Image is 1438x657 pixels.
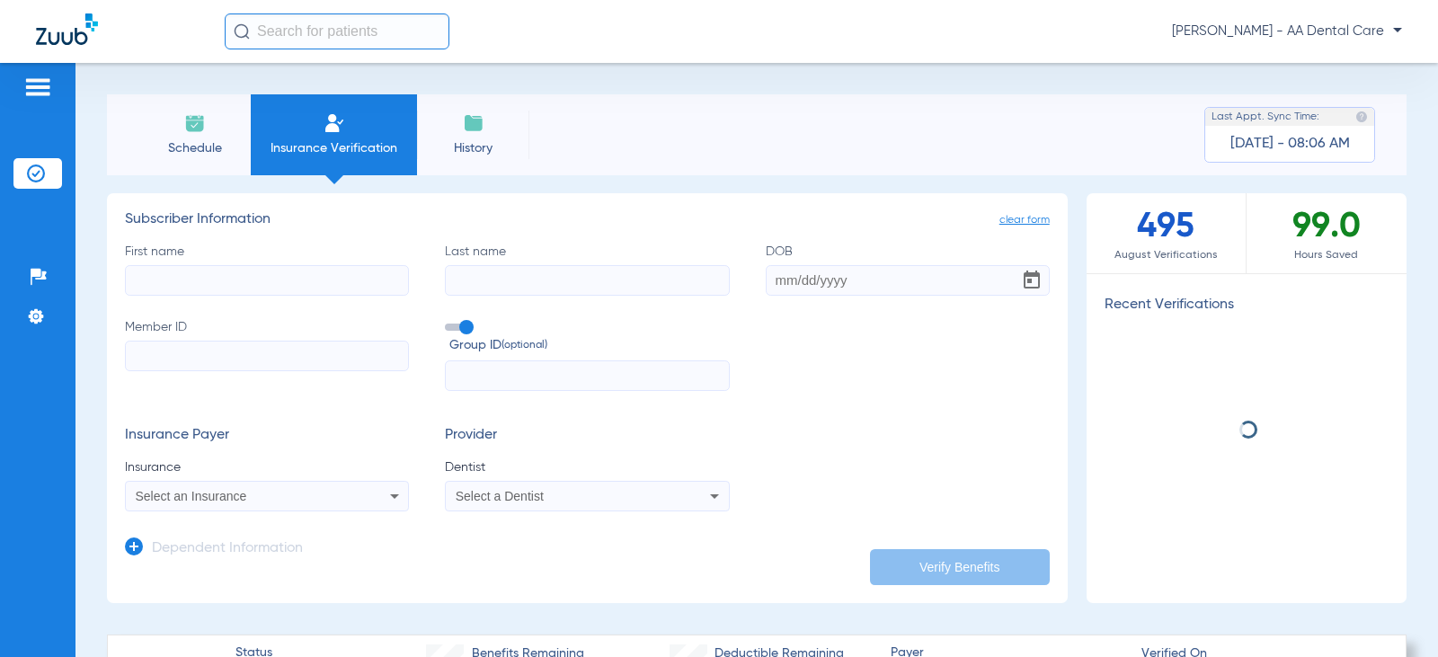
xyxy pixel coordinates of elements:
span: [PERSON_NAME] - AA Dental Care [1172,22,1402,40]
button: Verify Benefits [870,549,1050,585]
span: Select an Insurance [136,489,247,503]
input: Search for patients [225,13,449,49]
span: History [431,139,516,157]
button: Open calendar [1014,262,1050,298]
h3: Provider [445,427,729,445]
span: Select a Dentist [456,489,544,503]
h3: Dependent Information [152,540,303,558]
img: History [463,112,484,134]
label: Member ID [125,318,409,392]
h3: Subscriber Information [125,211,1050,229]
span: Dentist [445,458,729,476]
input: DOBOpen calendar [766,265,1050,296]
input: Last name [445,265,729,296]
span: Hours Saved [1247,246,1407,264]
span: Insurance [125,458,409,476]
small: (optional) [502,336,547,355]
span: Schedule [152,139,237,157]
div: 99.0 [1247,193,1407,273]
h3: Insurance Payer [125,427,409,445]
span: August Verifications [1087,246,1246,264]
label: DOB [766,243,1050,296]
span: Last Appt. Sync Time: [1212,108,1319,126]
label: Last name [445,243,729,296]
img: Schedule [184,112,206,134]
span: Group ID [449,336,729,355]
img: hamburger-icon [23,76,52,98]
img: last sync help info [1355,111,1368,123]
input: First name [125,265,409,296]
label: First name [125,243,409,296]
h3: Recent Verifications [1087,297,1407,315]
div: 495 [1087,193,1247,273]
span: [DATE] - 08:06 AM [1230,135,1350,153]
span: Insurance Verification [264,139,404,157]
img: Zuub Logo [36,13,98,45]
img: Search Icon [234,23,250,40]
input: Member ID [125,341,409,371]
span: clear form [999,211,1050,229]
img: Manual Insurance Verification [324,112,345,134]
